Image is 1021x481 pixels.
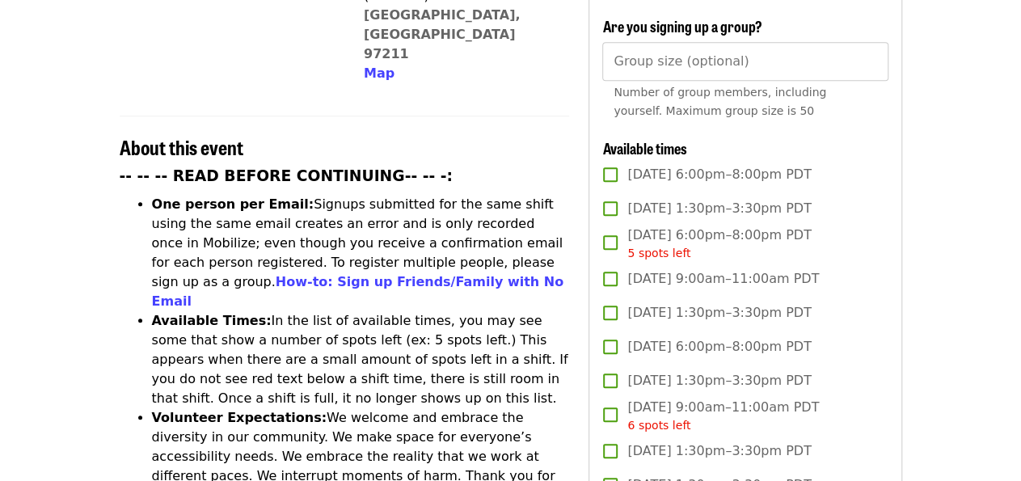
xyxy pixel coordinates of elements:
[627,371,811,390] span: [DATE] 1:30pm–3:30pm PDT
[614,86,826,117] span: Number of group members, including yourself. Maximum group size is 50
[364,64,394,83] button: Map
[627,398,819,434] span: [DATE] 9:00am–11:00am PDT
[627,303,811,323] span: [DATE] 1:30pm–3:30pm PDT
[120,167,453,184] strong: -- -- -- READ BEFORE CONTINUING-- -- -:
[364,7,521,61] a: [GEOGRAPHIC_DATA], [GEOGRAPHIC_DATA] 97211
[602,42,888,81] input: [object Object]
[627,419,690,432] span: 6 spots left
[152,313,272,328] strong: Available Times:
[602,137,686,158] span: Available times
[152,274,564,309] a: How-to: Sign up Friends/Family with No Email
[152,410,327,425] strong: Volunteer Expectations:
[627,247,690,259] span: 5 spots left
[627,165,811,184] span: [DATE] 6:00pm–8:00pm PDT
[627,199,811,218] span: [DATE] 1:30pm–3:30pm PDT
[152,196,314,212] strong: One person per Email:
[602,15,762,36] span: Are you signing up a group?
[120,133,243,161] span: About this event
[627,269,819,289] span: [DATE] 9:00am–11:00am PDT
[152,311,570,408] li: In the list of available times, you may see some that show a number of spots left (ex: 5 spots le...
[627,441,811,461] span: [DATE] 1:30pm–3:30pm PDT
[627,226,811,262] span: [DATE] 6:00pm–8:00pm PDT
[627,337,811,357] span: [DATE] 6:00pm–8:00pm PDT
[152,195,570,311] li: Signups submitted for the same shift using the same email creates an error and is only recorded o...
[364,65,394,81] span: Map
